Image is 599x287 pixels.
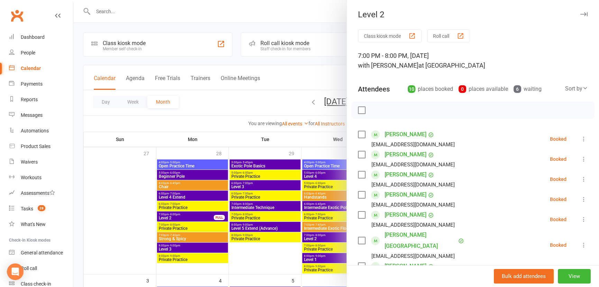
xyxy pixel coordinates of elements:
[514,85,521,93] div: 6
[21,128,49,133] div: Automations
[550,217,566,222] div: Booked
[21,50,35,55] div: People
[550,177,566,182] div: Booked
[9,201,73,217] a: Tasks 28
[459,84,508,94] div: places available
[358,84,390,94] div: Attendees
[418,62,485,69] span: at [GEOGRAPHIC_DATA]
[21,97,38,102] div: Reports
[371,160,455,169] div: [EMAIL_ADDRESS][DOMAIN_NAME]
[38,205,45,211] span: 28
[550,157,566,162] div: Booked
[9,170,73,185] a: Workouts
[9,185,73,201] a: Assessments
[550,137,566,141] div: Booked
[371,200,455,209] div: [EMAIL_ADDRESS][DOMAIN_NAME]
[21,81,43,87] div: Payments
[550,197,566,202] div: Booked
[358,62,418,69] span: with [PERSON_NAME]
[21,206,33,211] div: Tasks
[21,66,41,71] div: Calendar
[21,266,37,271] div: Roll call
[385,209,426,220] a: [PERSON_NAME]
[21,221,46,227] div: What's New
[8,7,26,24] a: Clubworx
[550,243,566,247] div: Booked
[9,107,73,123] a: Messages
[21,190,55,196] div: Assessments
[9,76,73,92] a: Payments
[427,29,470,42] button: Roll call
[385,169,426,180] a: [PERSON_NAME]
[408,84,453,94] div: places booked
[565,84,588,93] div: Sort by
[9,29,73,45] a: Dashboard
[9,261,73,276] a: Roll call
[21,159,38,165] div: Waivers
[514,84,542,94] div: waiting
[385,261,426,272] a: [PERSON_NAME]
[21,175,42,180] div: Workouts
[371,220,455,229] div: [EMAIL_ADDRESS][DOMAIN_NAME]
[9,154,73,170] a: Waivers
[494,269,554,284] button: Bulk add attendees
[558,269,591,284] button: View
[371,180,455,189] div: [EMAIL_ADDRESS][DOMAIN_NAME]
[385,229,457,252] a: [PERSON_NAME][GEOGRAPHIC_DATA]
[21,250,63,255] div: General attendance
[9,139,73,154] a: Product Sales
[21,143,50,149] div: Product Sales
[371,140,455,149] div: [EMAIL_ADDRESS][DOMAIN_NAME]
[21,281,51,287] div: Class check-in
[385,129,426,140] a: [PERSON_NAME]
[371,252,455,261] div: [EMAIL_ADDRESS][DOMAIN_NAME]
[347,10,599,19] div: Level 2
[385,149,426,160] a: [PERSON_NAME]
[385,189,426,200] a: [PERSON_NAME]
[9,61,73,76] a: Calendar
[9,92,73,107] a: Reports
[408,85,415,93] div: 10
[9,217,73,232] a: What's New
[21,112,43,118] div: Messages
[358,51,588,70] div: 7:00 PM - 8:00 PM, [DATE]
[459,85,466,93] div: 0
[9,123,73,139] a: Automations
[9,245,73,261] a: General attendance kiosk mode
[21,34,45,40] div: Dashboard
[9,45,73,61] a: People
[7,263,24,280] div: Open Intercom Messenger
[358,29,422,42] button: Class kiosk mode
